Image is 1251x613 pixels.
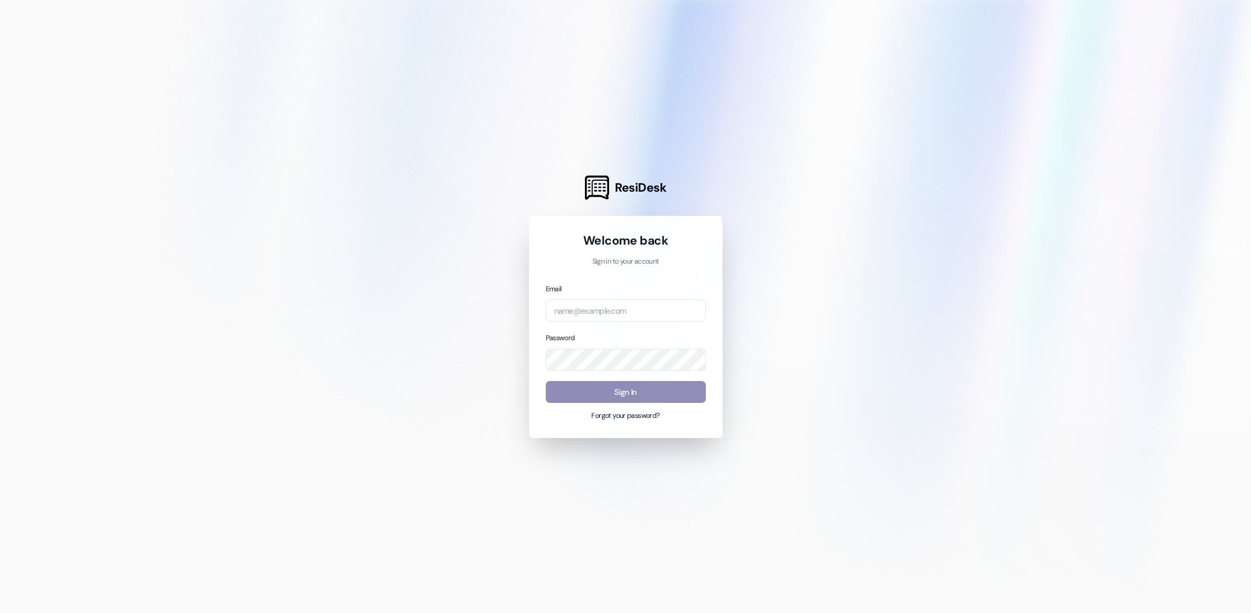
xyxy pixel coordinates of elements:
img: ResiDesk Logo [585,176,609,200]
p: Sign in to your account [546,257,706,267]
button: Forgot your password? [546,411,706,421]
h1: Welcome back [546,233,706,249]
label: Password [546,333,575,342]
span: ResiDesk [615,180,666,196]
button: Sign In [546,381,706,403]
input: name@example.com [546,299,706,322]
label: Email [546,284,562,294]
